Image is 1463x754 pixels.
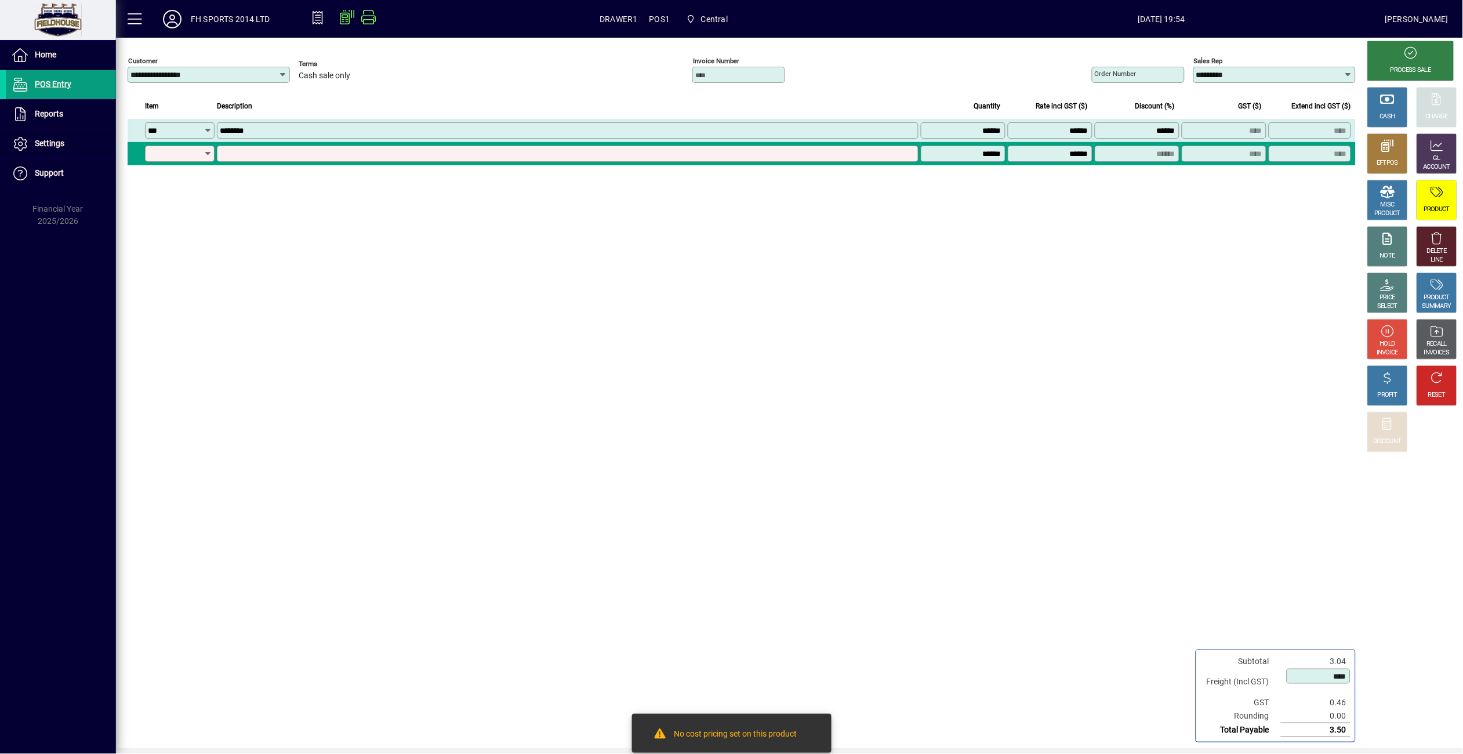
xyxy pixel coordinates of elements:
[145,100,159,113] span: Item
[693,57,739,65] mat-label: Invoice number
[1378,302,1398,311] div: SELECT
[1194,57,1223,65] mat-label: Sales rep
[128,57,158,65] mat-label: Customer
[1427,247,1447,256] div: DELETE
[1431,256,1443,264] div: LINE
[1424,205,1450,214] div: PRODUCT
[1385,10,1449,28] div: [PERSON_NAME]
[1239,100,1262,113] span: GST ($)
[1380,293,1396,302] div: PRICE
[1377,349,1398,357] div: INVOICE
[1281,709,1351,723] td: 0.00
[1424,293,1450,302] div: PRODUCT
[217,100,252,113] span: Description
[1427,340,1447,349] div: RECALL
[6,159,116,188] a: Support
[600,10,637,28] span: DRAWER1
[1374,437,1402,446] div: DISCOUNT
[1391,66,1431,75] div: PROCESS SALE
[1036,100,1088,113] span: Rate incl GST ($)
[1433,154,1441,163] div: GL
[35,50,56,59] span: Home
[674,728,797,742] div: No cost pricing set on this product
[1201,723,1281,737] td: Total Payable
[35,168,64,177] span: Support
[299,60,368,68] span: Terms
[938,10,1385,28] span: [DATE] 19:54
[1428,391,1446,400] div: RESET
[1281,723,1351,737] td: 3.50
[1201,668,1281,696] td: Freight (Incl GST)
[1426,113,1449,121] div: CHARGE
[6,41,116,70] a: Home
[974,100,1001,113] span: Quantity
[6,129,116,158] a: Settings
[1292,100,1351,113] span: Extend incl GST ($)
[6,100,116,129] a: Reports
[35,109,63,118] span: Reports
[1424,163,1450,172] div: ACCOUNT
[681,9,732,30] span: Central
[1281,696,1351,709] td: 0.46
[1201,709,1281,723] td: Rounding
[1380,113,1395,121] div: CASH
[1281,655,1351,668] td: 3.04
[35,79,71,89] span: POS Entry
[1378,391,1397,400] div: PROFIT
[154,9,191,30] button: Profile
[1201,696,1281,709] td: GST
[35,139,64,148] span: Settings
[1422,302,1451,311] div: SUMMARY
[299,71,350,81] span: Cash sale only
[1201,655,1281,668] td: Subtotal
[191,10,270,28] div: FH SPORTS 2014 LTD
[1095,70,1137,78] mat-label: Order number
[1380,252,1395,260] div: NOTE
[701,10,728,28] span: Central
[1424,349,1449,357] div: INVOICES
[1377,159,1399,168] div: EFTPOS
[649,10,670,28] span: POS1
[1135,100,1175,113] span: Discount (%)
[1374,209,1400,218] div: PRODUCT
[1381,201,1395,209] div: MISC
[1380,340,1395,349] div: HOLD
